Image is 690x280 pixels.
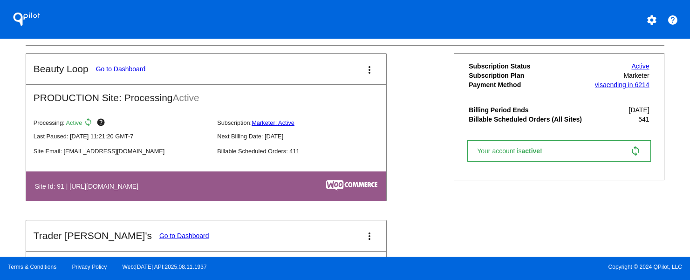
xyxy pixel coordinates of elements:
[159,232,209,239] a: Go to Dashboard
[364,231,375,242] mat-icon: more_vert
[468,71,590,80] th: Subscription Plan
[96,65,146,73] a: Go to Dashboard
[632,62,649,70] a: Active
[646,14,657,26] mat-icon: settings
[26,85,386,103] h2: PRODUCTION Site: Processing
[8,264,56,270] a: Terms & Conditions
[353,264,682,270] span: Copyright © 2024 QPilot, LLC
[521,147,547,155] span: active!
[96,118,108,129] mat-icon: help
[252,119,294,126] a: Marketer: Active
[66,119,82,126] span: Active
[638,116,649,123] span: 541
[123,264,207,270] a: Web:[DATE] API:2025.08.11.1937
[217,133,393,140] p: Next Billing Date: [DATE]
[630,145,641,157] mat-icon: sync
[595,81,649,89] a: visaending in 6214
[72,264,107,270] a: Privacy Policy
[595,81,607,89] span: visa
[217,148,393,155] p: Billable Scheduled Orders: 411
[34,118,210,129] p: Processing:
[667,14,678,26] mat-icon: help
[468,106,590,114] th: Billing Period Ends
[468,62,590,70] th: Subscription Status
[34,148,210,155] p: Site Email: [EMAIL_ADDRESS][DOMAIN_NAME]
[326,180,377,191] img: c53aa0e5-ae75-48aa-9bee-956650975ee5
[467,140,650,162] a: Your account isactive! sync
[623,72,649,79] span: Marketer
[35,183,143,190] h4: Site Id: 91 | [URL][DOMAIN_NAME]
[34,230,152,241] h2: Trader [PERSON_NAME]'s
[34,63,89,75] h2: Beauty Loop
[8,10,45,28] h1: QPilot
[26,252,386,271] h2: TEST Site: Processing
[477,147,552,155] span: Your account is
[34,133,210,140] p: Last Paused: [DATE] 11:21:20 GMT-7
[468,115,590,123] th: Billable Scheduled Orders (All Sites)
[173,92,199,103] span: Active
[217,119,393,126] p: Subscription:
[629,106,649,114] span: [DATE]
[84,118,95,129] mat-icon: sync
[468,81,590,89] th: Payment Method
[364,64,375,75] mat-icon: more_vert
